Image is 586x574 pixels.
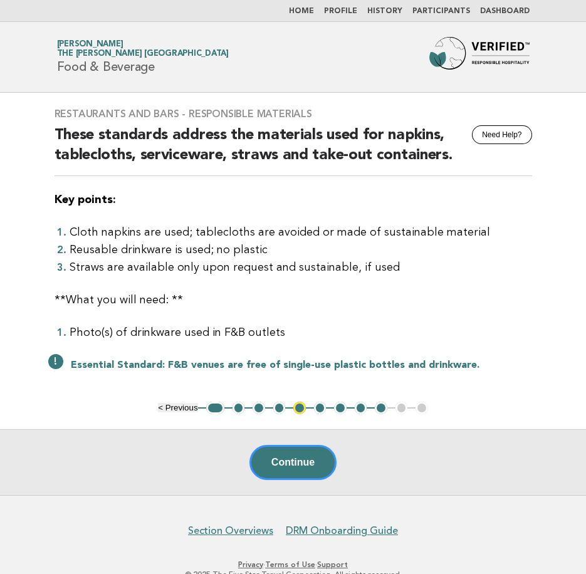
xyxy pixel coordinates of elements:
[480,8,530,15] a: Dashboard
[70,259,532,276] li: Straws are available only upon request and sustainable, if used
[253,402,265,414] button: 3
[188,524,273,537] a: Section Overviews
[206,402,224,414] button: 1
[71,360,162,370] strong: Essential Standard
[233,402,245,414] button: 2
[324,8,357,15] a: Profile
[367,8,402,15] a: History
[375,402,387,414] button: 9
[412,8,470,15] a: Participants
[55,108,532,120] h3: Restaurants and Bars - Responsible Materials
[273,402,286,414] button: 4
[70,241,532,259] li: Reusable drinkware is used; no plastic
[355,402,367,414] button: 8
[55,125,532,176] h2: These standards address the materials used for napkins, tablecloths, serviceware, straws and take...
[158,403,197,412] button: < Previous
[238,560,263,569] a: Privacy
[70,324,532,342] li: Photo(s) of drinkware used in F&B outlets
[70,224,532,241] li: Cloth napkins are used; tablecloths are avoided or made of sustainable material
[249,445,337,480] button: Continue
[57,40,229,58] a: [PERSON_NAME]The [PERSON_NAME] [GEOGRAPHIC_DATA]
[293,402,306,414] button: 5
[472,125,531,144] button: Need Help?
[429,37,530,77] img: Forbes Travel Guide
[286,524,398,537] a: DRM Onboarding Guide
[317,560,348,569] a: Support
[289,8,314,15] a: Home
[334,402,347,414] button: 7
[314,402,327,414] button: 6
[265,560,315,569] a: Terms of Use
[18,560,568,570] p: · ·
[55,194,116,206] strong: Key points:
[57,50,229,58] span: The [PERSON_NAME] [GEOGRAPHIC_DATA]
[55,291,532,309] p: **What you will need: **
[57,41,229,73] h1: Food & Beverage
[71,359,532,372] p: : F&B venues are free of single-use plastic bottles and drinkware.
